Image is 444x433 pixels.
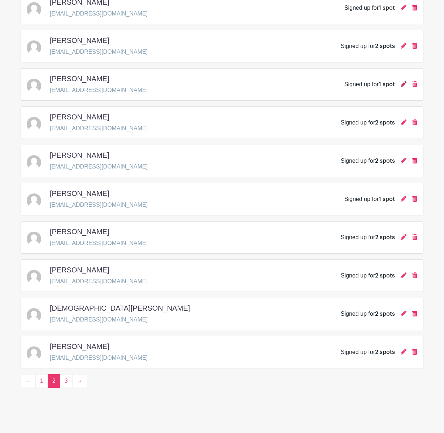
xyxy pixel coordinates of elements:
p: [EMAIL_ADDRESS][DOMAIN_NAME] [50,201,148,209]
p: [EMAIL_ADDRESS][DOMAIN_NAME] [50,124,148,133]
span: 2 spots [375,158,395,164]
img: default-ce2991bfa6775e67f084385cd625a349d9dcbb7a52a09fb2fda1e96e2d18dcdb.png [27,40,41,55]
h5: [PERSON_NAME] [50,189,109,198]
span: 1 spot [379,82,395,87]
img: default-ce2991bfa6775e67f084385cd625a349d9dcbb7a52a09fb2fda1e96e2d18dcdb.png [27,346,41,361]
img: default-ce2991bfa6775e67f084385cd625a349d9dcbb7a52a09fb2fda1e96e2d18dcdb.png [27,155,41,170]
span: 2 spots [375,311,395,317]
p: [EMAIL_ADDRESS][DOMAIN_NAME] [50,315,196,324]
div: Signed up for [341,42,395,51]
div: Signed up for [341,233,395,242]
h5: [PERSON_NAME] [50,266,109,274]
div: Signed up for [344,80,395,89]
img: default-ce2991bfa6775e67f084385cd625a349d9dcbb7a52a09fb2fda1e96e2d18dcdb.png [27,270,41,284]
h5: [PERSON_NAME] [50,113,109,121]
img: default-ce2991bfa6775e67f084385cd625a349d9dcbb7a52a09fb2fda1e96e2d18dcdb.png [27,117,41,131]
p: [EMAIL_ADDRESS][DOMAIN_NAME] [50,277,148,286]
h5: [PERSON_NAME] [50,36,109,45]
img: default-ce2991bfa6775e67f084385cd625a349d9dcbb7a52a09fb2fda1e96e2d18dcdb.png [27,2,41,17]
div: Signed up for [344,4,395,12]
span: 2 spots [375,349,395,355]
span: 2 spots [375,273,395,279]
p: [EMAIL_ADDRESS][DOMAIN_NAME] [50,86,148,95]
p: [EMAIL_ADDRESS][DOMAIN_NAME] [50,9,148,18]
span: 2 spots [375,43,395,49]
div: Signed up for [341,310,395,318]
img: default-ce2991bfa6775e67f084385cd625a349d9dcbb7a52a09fb2fda1e96e2d18dcdb.png [27,79,41,93]
h5: [PERSON_NAME] [50,74,109,83]
h5: [PERSON_NAME] [50,342,109,351]
span: 1 spot [379,5,395,11]
p: [EMAIL_ADDRESS][DOMAIN_NAME] [50,239,148,248]
div: Signed up for [341,348,395,357]
p: [EMAIL_ADDRESS][DOMAIN_NAME] [50,48,148,56]
span: 2 [48,374,60,388]
a: 3 [60,374,73,388]
img: default-ce2991bfa6775e67f084385cd625a349d9dcbb7a52a09fb2fda1e96e2d18dcdb.png [27,193,41,208]
a: 1 [35,374,48,388]
div: Signed up for [341,118,395,127]
span: 1 spot [379,196,395,202]
img: default-ce2991bfa6775e67f084385cd625a349d9dcbb7a52a09fb2fda1e96e2d18dcdb.png [27,308,41,323]
h5: [DEMOGRAPHIC_DATA][PERSON_NAME] [50,304,190,312]
a: ← [21,374,36,388]
p: [EMAIL_ADDRESS][DOMAIN_NAME] [50,162,148,171]
img: default-ce2991bfa6775e67f084385cd625a349d9dcbb7a52a09fb2fda1e96e2d18dcdb.png [27,232,41,246]
span: 2 spots [375,120,395,126]
span: 2 spots [375,235,395,240]
h5: [PERSON_NAME] [50,151,109,159]
p: [EMAIL_ADDRESS][DOMAIN_NAME] [50,354,148,362]
div: Signed up for [344,195,395,204]
a: → [72,374,87,388]
div: Signed up for [341,271,395,280]
div: Signed up for [341,157,395,165]
h5: [PERSON_NAME] [50,227,109,236]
